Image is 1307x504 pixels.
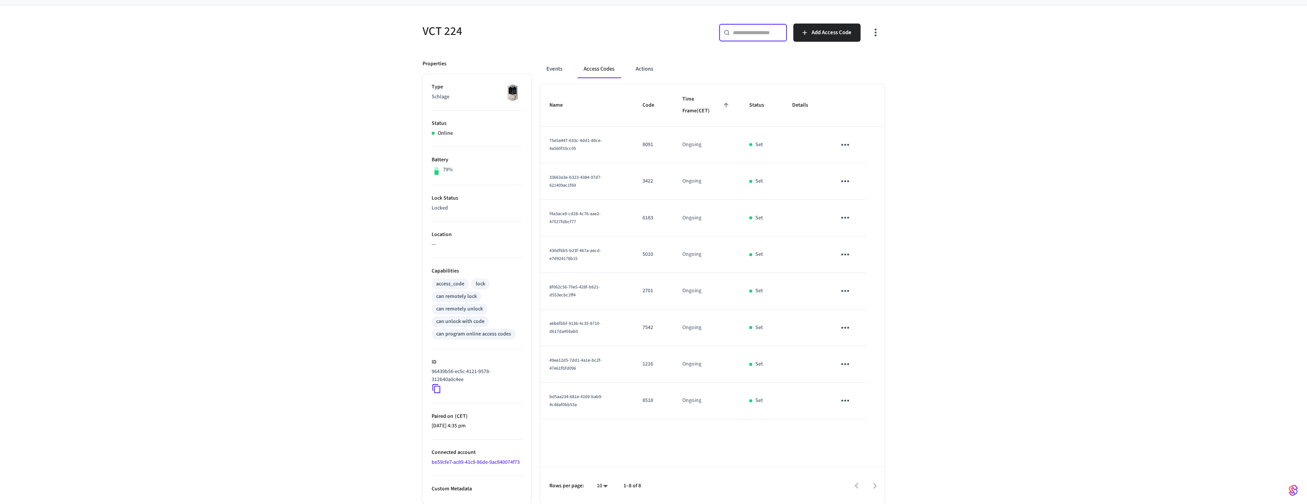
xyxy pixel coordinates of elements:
[755,360,763,368] p: Set
[422,60,446,68] p: Properties
[432,93,522,101] p: Schlage
[436,293,477,301] div: can remotely lock
[642,141,664,149] p: 8091
[673,346,740,383] td: Ongoing
[540,60,885,78] div: ant example
[432,156,522,164] p: Battery
[792,99,818,111] span: Details
[673,273,740,309] td: Ongoing
[755,287,763,295] p: Set
[642,214,664,222] p: 6183
[453,413,468,420] span: ( CET )
[549,320,601,335] span: a6b6fbbf-9136-4c35-8710-d617da459ab0
[438,129,453,137] p: Online
[432,358,522,366] p: ID
[432,194,522,202] p: Lock Status
[432,267,522,275] p: Capabilities
[503,83,522,102] img: Schlage Sense Smart Deadbolt with Camelot Trim, Front
[642,397,664,405] p: 8518
[549,174,602,189] span: 33663a3e-b323-4384-97d7-621409ac1f69
[422,24,649,39] h5: VCT 224
[549,394,603,408] span: bd5aa234-681e-4169-bab9-4c48af0bb53a
[432,231,522,239] p: Location
[673,236,740,273] td: Ongoing
[623,482,641,490] p: 1–8 of 8
[578,60,620,78] button: Access Codes
[432,368,519,384] p: 96439b56-ec5c-4121-9578-312b40a0c4ee
[673,310,740,346] td: Ongoing
[642,287,664,295] p: 2701
[755,177,763,185] p: Set
[549,284,600,298] span: 8f062c56-70e5-428f-b621-d553ecbc2ff4
[432,204,522,212] p: Locked
[673,163,740,200] td: Ongoing
[432,241,522,249] p: —
[436,280,464,288] div: access_code
[793,24,861,42] button: Add Access Code
[549,247,601,262] span: 430df6b5-b23f-467a-aecd-e7d924178b15
[549,99,573,111] span: Name
[432,120,522,128] p: Status
[673,383,740,419] td: Ongoing
[432,413,522,421] p: Paired on
[549,482,584,490] p: Rows per page:
[673,127,740,163] td: Ongoing
[682,93,731,117] span: Time Frame(CET)
[436,318,484,326] div: can unlock with code
[432,83,522,91] p: Type
[749,99,774,111] span: Status
[755,214,763,222] p: Set
[755,397,763,405] p: Set
[432,458,520,466] a: be59cfe7-ac89-41c9-86de-9ac840074f73
[812,28,851,38] span: Add Access Code
[1289,484,1298,496] img: SeamLogoGradient.69752ec5.svg
[436,305,483,313] div: can remotely unlock
[432,449,522,457] p: Connected account
[549,211,601,225] span: f4a3ace9-cd28-4c76-aae2-47027fdbcf77
[755,141,763,149] p: Set
[642,99,664,111] span: Code
[642,324,664,332] p: 7542
[443,166,453,174] p: 79%
[540,60,568,78] button: Events
[436,330,511,338] div: can program online access codes
[673,200,740,236] td: Ongoing
[642,360,664,368] p: 1216
[642,177,664,185] p: 3422
[432,422,522,430] p: [DATE] 4:35 pm
[476,280,485,288] div: lock
[549,137,602,152] span: 75e5a447-633c-4dd1-89ce-4a560f33cc05
[540,84,885,419] table: sticky table
[755,250,763,258] p: Set
[549,357,602,372] span: 49ee12d5-7dd1-4a1e-bc2f-47e61fbfd096
[755,324,763,332] p: Set
[593,480,611,491] div: 10
[432,485,522,493] p: Custom Metadata
[642,250,664,258] p: 5010
[630,60,659,78] button: Actions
